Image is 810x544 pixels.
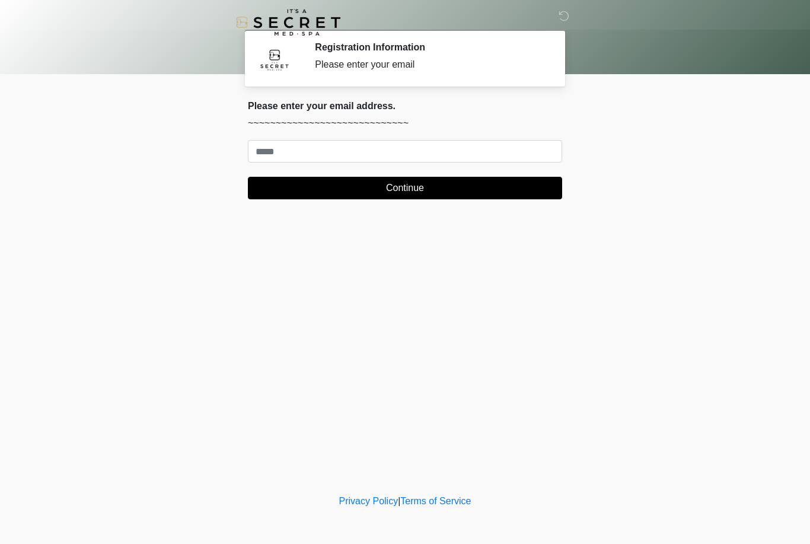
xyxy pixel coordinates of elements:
h2: Please enter your email address. [248,100,562,112]
a: Privacy Policy [339,496,398,506]
button: Continue [248,177,562,199]
a: | [398,496,400,506]
p: ~~~~~~~~~~~~~~~~~~~~~~~~~~~~~ [248,116,562,131]
img: It's A Secret Med Spa Logo [236,9,340,36]
a: Terms of Service [400,496,471,506]
div: Please enter your email [315,58,544,72]
img: Agent Avatar [257,42,292,77]
h2: Registration Information [315,42,544,53]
